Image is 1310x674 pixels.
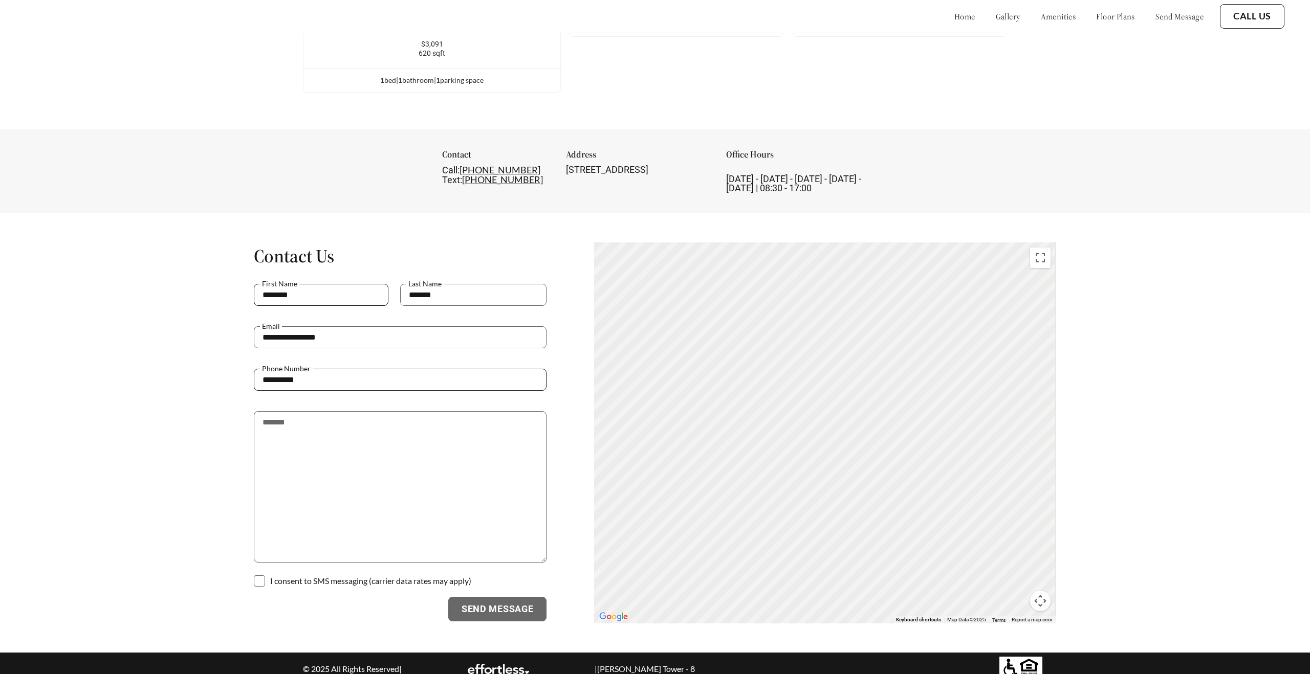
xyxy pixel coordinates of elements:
a: floor plans [1096,11,1135,21]
span: Map Data ©2025 [947,617,986,622]
span: Text: [442,174,462,185]
button: Call Us [1220,4,1284,29]
span: Call: [442,165,460,175]
button: Toggle fullscreen view [1030,248,1051,268]
a: [PHONE_NUMBER] [462,174,543,185]
a: send message [1155,11,1204,21]
a: gallery [996,11,1020,21]
p: © 2025 All Rights Reserved | [279,664,426,673]
button: Map camera controls [1030,591,1051,611]
span: 620 sqft [419,49,445,57]
span: [DATE] - [DATE] - [DATE] - [DATE] - [DATE] | 08:30 - 17:00 [726,173,861,193]
a: Report a map error [1012,617,1053,622]
a: amenities [1041,11,1076,21]
a: Call Us [1233,11,1271,22]
div: Office Hours [726,150,868,165]
a: Open this area in Google Maps (opens a new window) [597,610,630,623]
a: Terms (opens in new tab) [992,617,1006,623]
a: [PHONE_NUMBER] [460,164,540,175]
span: 1 [398,76,402,84]
div: Address [566,150,708,165]
div: bed | bathroom | parking space [303,75,560,86]
a: home [954,11,975,21]
div: [STREET_ADDRESS] [566,165,708,174]
button: Keyboard shortcuts [896,616,941,623]
div: Contact [442,150,549,165]
button: Send Message [448,597,547,621]
span: 1 [436,76,440,84]
p: | [PERSON_NAME] Tower - 8 [572,664,718,673]
img: Google [597,610,630,623]
span: 1 [380,76,384,84]
h1: Contact Us [254,244,547,267]
span: $3,091 [421,40,443,48]
img: EA Logo [468,664,529,674]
